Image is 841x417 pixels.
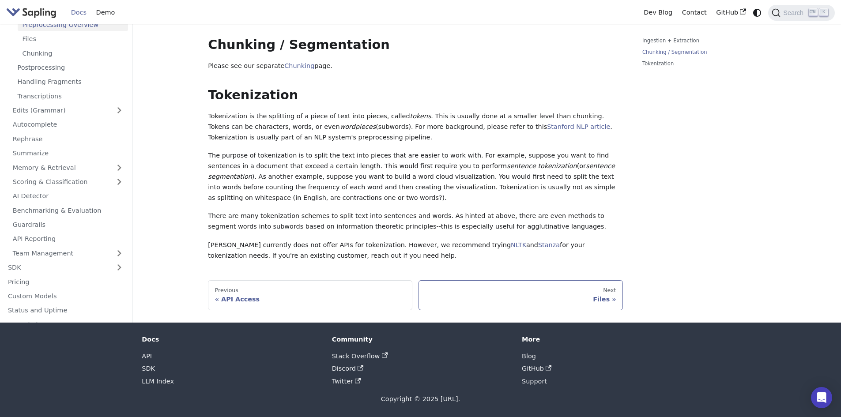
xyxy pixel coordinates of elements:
[208,280,412,310] a: PreviousAPI Access
[208,111,623,143] p: Tokenization is the splitting of a piece of text into pieces, called . This is usually done at a ...
[781,9,809,16] span: Search
[547,123,610,130] a: Stanford NLP article
[426,287,616,294] div: Next
[13,75,128,88] a: Handling Fragments
[8,190,128,203] a: AI Detector
[426,295,616,303] div: Files
[142,378,174,385] a: LLM Index
[284,62,314,69] a: Chunking
[811,387,832,408] div: Open Intercom Messenger
[8,162,128,174] a: Memory & Retrieval
[208,37,623,53] h2: Chunking / Segmentation
[3,276,128,289] a: Pricing
[332,365,364,372] a: Discord
[332,335,509,343] div: Community
[8,104,128,117] a: Edits (Grammar)
[332,378,361,385] a: Twitter
[18,33,128,45] a: Files
[8,133,128,146] a: Rephrase
[142,365,155,372] a: SDK
[208,162,615,180] em: sentence segmentation
[8,118,128,131] a: Autocomplete
[639,6,677,19] a: Dev Blog
[6,6,57,19] img: Sapling.ai
[642,48,762,56] a: Chunking / Segmentation
[142,394,699,405] div: Copyright © 2025 [URL].
[66,6,91,19] a: Docs
[208,150,623,203] p: The purpose of tokenization is to split the text into pieces that are easier to work with. For ex...
[208,211,623,232] p: There are many tokenization schemes to split text into sentences and words. As hinted at above, t...
[13,61,128,74] a: Postprocessing
[507,162,577,169] em: sentence tokenization
[208,240,623,261] p: [PERSON_NAME] currently does not offer APIs for tokenization. However, we recommend trying and fo...
[3,304,128,317] a: Status and Uptime
[8,204,128,217] a: Benchmarking & Evaluation
[522,353,536,360] a: Blog
[8,176,128,188] a: Scoring & Classification
[142,353,152,360] a: API
[110,261,128,274] button: Expand sidebar category 'SDK'
[142,335,319,343] div: Docs
[8,233,128,245] a: API Reporting
[511,241,526,248] a: NLTK
[522,378,547,385] a: Support
[538,241,560,248] a: Stanza
[768,5,834,21] button: Search (Ctrl+K)
[208,280,623,310] nav: Docs pages
[208,61,623,71] p: Please see our separate page.
[711,6,750,19] a: GitHub
[522,365,552,372] a: GitHub
[8,218,128,231] a: Guardrails
[13,90,128,103] a: Transcriptions
[819,8,828,16] kbd: K
[642,37,762,45] a: Ingestion + Extraction
[215,295,406,303] div: API Access
[215,287,406,294] div: Previous
[751,6,764,19] button: Switch between dark and light mode (currently system mode)
[208,87,623,103] h2: Tokenization
[3,261,110,274] a: SDK
[410,113,431,120] em: tokens
[332,353,388,360] a: Stack Overflow
[8,147,128,160] a: Summarize
[3,290,128,303] a: Custom Models
[642,60,762,68] a: Tokenization
[18,19,128,31] a: Preprocessing Overview
[91,6,120,19] a: Demo
[3,319,128,331] a: Rate Limits
[6,6,60,19] a: Sapling.ai
[677,6,712,19] a: Contact
[340,123,376,130] em: wordpieces
[419,280,623,310] a: NextFiles
[18,47,128,60] a: Chunking
[8,247,128,260] a: Team Management
[522,335,699,343] div: More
